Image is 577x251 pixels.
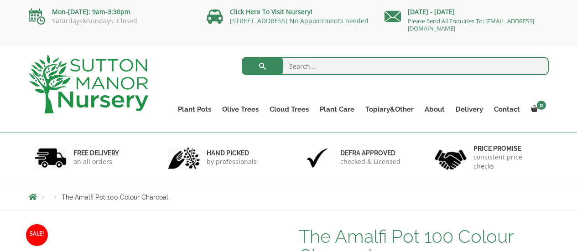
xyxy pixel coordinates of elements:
h6: FREE DELIVERY [73,149,119,157]
a: Plant Pots [172,103,217,116]
p: checked & Licensed [340,157,400,166]
img: 3.jpg [301,146,333,169]
img: 4.jpg [435,144,467,172]
p: on all orders [73,157,119,166]
a: [STREET_ADDRESS] No Appointments needed [230,16,369,25]
p: by professionals [207,157,257,166]
p: Mon-[DATE]: 9am-3:30pm [29,6,193,17]
a: Olive Trees [217,103,264,116]
a: Click Here To Visit Nursery! [230,7,312,16]
a: Topiary&Other [360,103,419,116]
p: [DATE] - [DATE] [385,6,549,17]
span: 0 [537,101,546,110]
h6: Price promise [473,144,543,153]
nav: Breadcrumbs [29,193,549,200]
a: Cloud Trees [264,103,314,116]
img: logo [29,55,148,113]
p: consistent price checks [473,153,543,171]
img: 1.jpg [35,146,67,169]
span: Sale! [26,224,48,246]
a: Please Send All Enquiries To: [EMAIL_ADDRESS][DOMAIN_NAME] [408,17,534,32]
input: Search... [242,57,549,75]
a: About [419,103,450,116]
a: Delivery [450,103,489,116]
img: 2.jpg [168,146,200,169]
h6: hand picked [207,149,257,157]
a: 0 [525,103,549,116]
p: Saturdays&Sundays: Closed [29,17,193,25]
a: Plant Care [314,103,360,116]
h6: Defra approved [340,149,400,157]
span: The Amalfi Pot 100 Colour Charcoal [62,194,168,201]
a: Contact [489,103,525,116]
